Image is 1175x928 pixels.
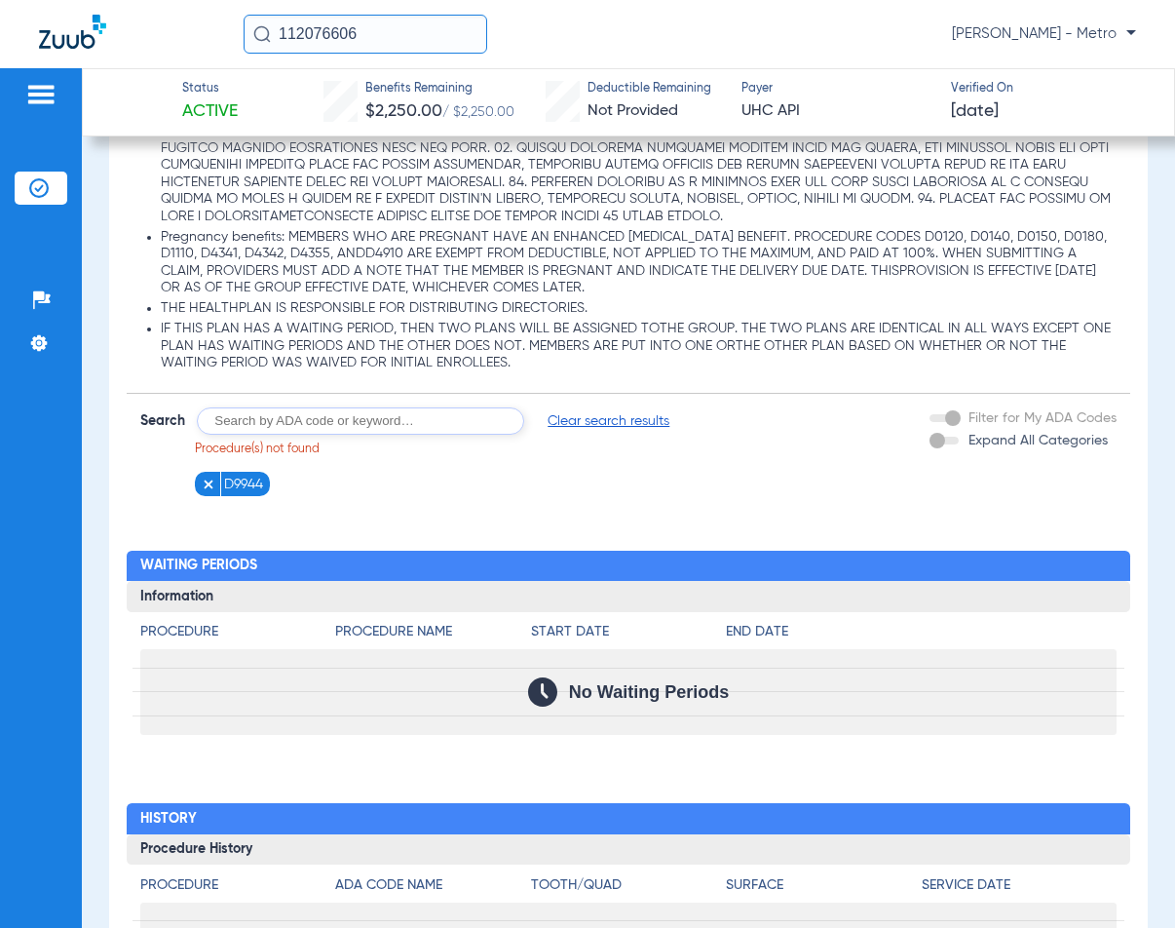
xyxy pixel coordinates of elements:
span: Not Provided [587,103,678,119]
h4: Procedure Name [335,622,531,642]
h4: Surface [726,875,922,896]
img: Zuub Logo [39,15,106,49]
span: Expand All Categories [968,434,1108,447]
h4: Procedure [140,875,336,896]
span: D9944 [224,475,263,494]
img: x.svg [202,478,215,491]
h4: Service Date [922,875,1118,896]
span: No Waiting Periods [569,682,729,702]
h4: Start Date [531,622,727,642]
img: hamburger-icon [25,83,57,106]
span: Status [182,81,238,98]
app-breakdown-title: Procedure [140,622,336,649]
li: Pregnancy benefits: MEMBERS WHO ARE PREGNANT HAVE AN ENHANCED [MEDICAL_DATA] BENEFIT. PROCEDURE C... [161,229,1118,297]
span: Search [140,411,185,431]
app-breakdown-title: Service Date [922,875,1118,903]
h2: Waiting Periods [127,551,1131,582]
app-breakdown-title: Tooth/Quad [531,875,727,903]
span: / $2,250.00 [442,105,514,119]
li: IF THIS PLAN HAS A WAITING PERIOD, THEN TWO PLANS WILL BE ASSIGNED TOTHE GROUP. THE TWO PLANS ARE... [161,321,1118,372]
span: Deductible Remaining [587,81,711,98]
h2: History [127,803,1131,834]
input: Search for patients [244,15,487,54]
span: [PERSON_NAME] - Metro [952,24,1136,44]
iframe: Chat Widget [1078,834,1175,928]
h4: End Date [726,622,1117,642]
input: Search by ADA code or keyword… [197,407,524,435]
span: Clear search results [548,411,669,431]
li: THE HEALTHPLAN IS RESPONSIBLE FOR DISTRIBUTING DIRECTORIES. [161,300,1118,318]
span: Verified On [951,81,1143,98]
span: Active [182,99,238,124]
h3: Information [127,581,1131,612]
h4: Tooth/Quad [531,875,727,896]
span: Payer [741,81,933,98]
span: UHC API [741,99,933,124]
label: Filter for My ADA Codes [965,408,1117,429]
app-breakdown-title: ADA Code Name [335,875,531,903]
app-breakdown-title: Surface [726,875,922,903]
h4: Procedure [140,622,336,642]
app-breakdown-title: Start Date [531,622,727,649]
app-breakdown-title: Procedure [140,875,336,903]
app-breakdown-title: End Date [726,622,1117,649]
h4: ADA Code Name [335,875,531,896]
img: Calendar [528,677,557,707]
p: Procedure(s) not found [195,442,670,459]
app-breakdown-title: Procedure Name [335,622,531,649]
span: [DATE] [951,99,999,124]
span: $2,250.00 [365,102,442,120]
span: Benefits Remaining [365,81,514,98]
img: Search Icon [253,25,271,43]
h3: Procedure History [127,834,1131,866]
